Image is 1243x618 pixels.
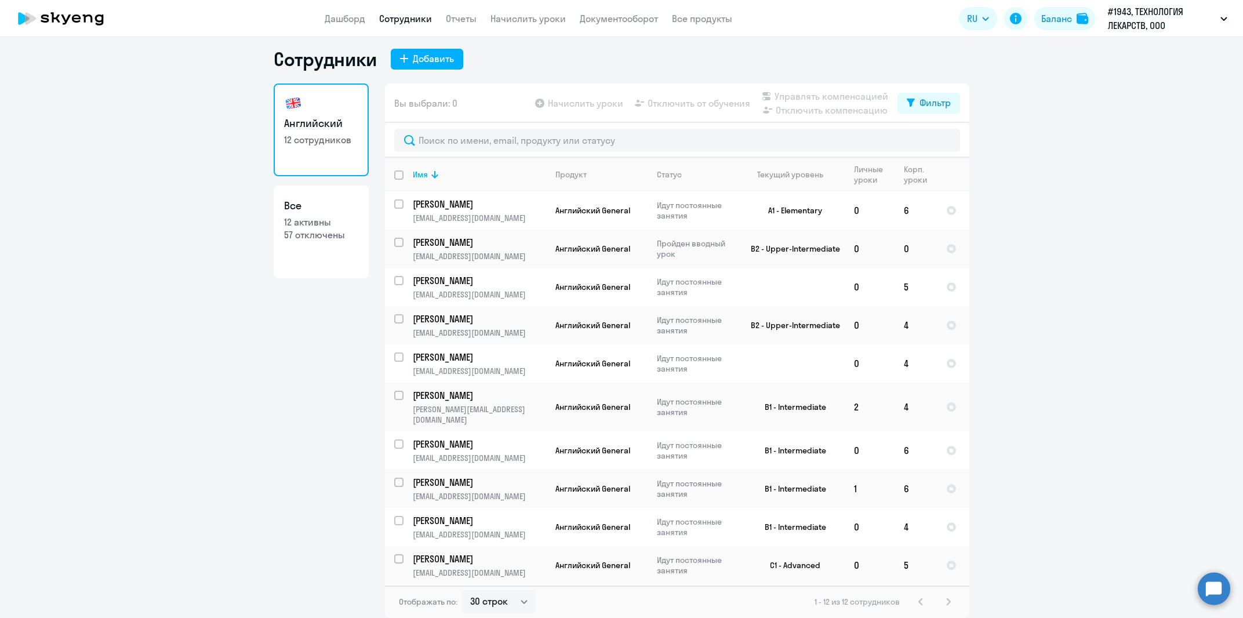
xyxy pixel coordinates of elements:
a: [PERSON_NAME] [413,389,546,402]
td: 0 [845,230,895,268]
p: [PERSON_NAME] [413,236,544,249]
td: 0 [895,230,937,268]
a: Дашборд [325,13,365,24]
p: [PERSON_NAME] [413,552,544,565]
p: 57 отключены [284,228,358,241]
a: [PERSON_NAME] [413,552,546,565]
span: Английский General [555,522,630,532]
a: Документооборот [580,13,658,24]
td: 6 [895,470,937,508]
div: Статус [657,169,682,180]
td: 4 [895,306,937,344]
div: Имя [413,169,428,180]
div: Имя [413,169,546,180]
p: [EMAIL_ADDRESS][DOMAIN_NAME] [413,491,546,501]
a: [PERSON_NAME] [413,274,546,287]
div: Добавить [413,52,454,66]
img: balance [1077,13,1088,24]
a: [PERSON_NAME] [413,476,546,489]
p: [EMAIL_ADDRESS][DOMAIN_NAME] [413,529,546,540]
td: B2 - Upper-Intermediate [737,306,845,344]
p: Идут постоянные занятия [657,277,736,297]
p: #1943, ТЕХНОЛОГИЯ ЛЕКАРСТВ, ООО [1108,5,1216,32]
td: 1 [845,470,895,508]
td: 6 [895,191,937,230]
p: [EMAIL_ADDRESS][DOMAIN_NAME] [413,251,546,261]
p: Идут постоянные занятия [657,353,736,374]
button: RU [959,7,997,30]
span: Английский General [555,282,630,292]
div: Баланс [1041,12,1072,26]
p: Идут постоянные занятия [657,315,736,336]
p: 12 сотрудников [284,133,358,146]
a: Отчеты [446,13,477,24]
div: Личные уроки [854,164,886,185]
p: [EMAIL_ADDRESS][DOMAIN_NAME] [413,328,546,338]
span: Вы выбрали: 0 [394,96,457,110]
td: B2 - Upper-Intermediate [737,230,845,268]
td: B1 - Intermediate [737,431,845,470]
td: 0 [845,191,895,230]
td: 0 [845,344,895,383]
p: Идут постоянные занятия [657,397,736,417]
td: 2 [845,383,895,431]
p: Идут постоянные занятия [657,478,736,499]
p: Идут постоянные занятия [657,555,736,576]
div: Текущий уровень [746,169,844,180]
span: 1 - 12 из 12 сотрудников [815,597,900,607]
button: Добавить [391,49,463,70]
a: [PERSON_NAME] [413,351,546,363]
div: Личные уроки [854,164,894,185]
button: #1943, ТЕХНОЛОГИЯ ЛЕКАРСТВ, ООО [1102,5,1233,32]
a: [PERSON_NAME] [413,198,546,210]
p: Идут постоянные занятия [657,200,736,221]
a: [PERSON_NAME] [413,514,546,527]
div: Фильтр [919,96,951,110]
p: [PERSON_NAME] [413,312,544,325]
p: Идут постоянные занятия [657,517,736,537]
td: C1 - Advanced [737,546,845,584]
span: Английский General [555,205,630,216]
p: [PERSON_NAME] [413,274,544,287]
td: B1 - Intermediate [737,508,845,546]
span: Английский General [555,484,630,494]
a: [PERSON_NAME] [413,236,546,249]
button: Балансbalance [1034,7,1095,30]
p: [PERSON_NAME] [413,351,544,363]
div: Продукт [555,169,587,180]
button: Фильтр [897,93,960,114]
a: Все продукты [672,13,732,24]
p: [EMAIL_ADDRESS][DOMAIN_NAME] [413,289,546,300]
p: [EMAIL_ADDRESS][DOMAIN_NAME] [413,568,546,578]
td: 5 [895,546,937,584]
td: 0 [845,306,895,344]
span: Английский General [555,402,630,412]
td: 4 [895,344,937,383]
input: Поиск по имени, email, продукту или статусу [394,129,960,152]
span: Английский General [555,320,630,330]
p: [PERSON_NAME] [413,476,544,489]
td: 5 [895,268,937,306]
div: Статус [657,169,736,180]
td: B1 - Intermediate [737,470,845,508]
td: A1 - Elementary [737,191,845,230]
td: 0 [845,546,895,584]
h3: Все [284,198,358,213]
div: Продукт [555,169,647,180]
td: 4 [895,508,937,546]
p: [EMAIL_ADDRESS][DOMAIN_NAME] [413,213,546,223]
p: [PERSON_NAME] [413,438,544,450]
div: Корп. уроки [904,164,929,185]
p: Идут постоянные занятия [657,440,736,461]
p: [PERSON_NAME][EMAIL_ADDRESS][DOMAIN_NAME] [413,404,546,425]
h3: Английский [284,116,358,131]
td: 6 [895,431,937,470]
td: 0 [845,508,895,546]
p: [EMAIL_ADDRESS][DOMAIN_NAME] [413,366,546,376]
p: [PERSON_NAME] [413,198,544,210]
td: 0 [845,268,895,306]
span: Английский General [555,560,630,570]
p: Пройден вводный урок [657,238,736,259]
a: [PERSON_NAME] [413,438,546,450]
